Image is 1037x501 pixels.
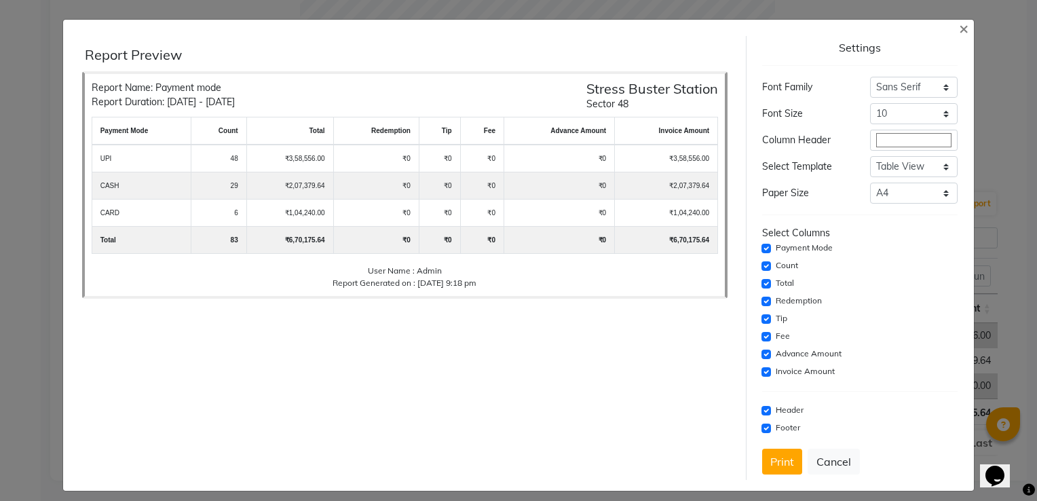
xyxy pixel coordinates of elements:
div: Sector 48 [586,97,718,111]
button: Cancel [808,449,860,475]
td: CARD [92,200,191,227]
td: ₹0 [333,200,419,227]
td: ₹0 [460,172,504,200]
td: ₹1,04,240.00 [246,200,333,227]
td: ₹0 [419,172,460,200]
td: ₹0 [333,227,419,254]
th: advance amount [504,117,615,145]
label: Advance Amount [776,348,842,360]
th: fee [460,117,504,145]
td: ₹2,07,379.64 [246,172,333,200]
th: payment mode [92,117,191,145]
button: Close [948,9,979,47]
td: ₹6,70,175.64 [246,227,333,254]
div: Settings [762,41,958,54]
td: ₹3,58,556.00 [246,145,333,172]
td: ₹0 [419,145,460,172]
div: Font Family [752,80,860,94]
h5: Stress Buster Station [586,81,718,97]
label: Redemption [776,295,822,307]
div: Report Generated on : [DATE] 9:18 pm [92,277,718,289]
td: ₹0 [504,145,615,172]
td: ₹0 [333,172,419,200]
td: ₹0 [504,200,615,227]
th: redemption [333,117,419,145]
td: ₹6,70,175.64 [615,227,718,254]
label: Invoice Amount [776,365,835,377]
td: ₹0 [333,145,419,172]
label: Fee [776,330,790,342]
th: total [246,117,333,145]
td: UPI [92,145,191,172]
td: ₹0 [460,200,504,227]
div: Font Size [752,107,860,121]
label: Tip [776,312,787,324]
div: Select Template [752,160,860,174]
label: Header [776,404,804,416]
label: Total [776,277,794,289]
iframe: chat widget [980,447,1023,487]
button: Print [762,449,802,475]
td: ₹0 [419,227,460,254]
td: ₹0 [504,227,615,254]
div: Column Header [752,133,860,147]
td: CASH [92,172,191,200]
td: ₹2,07,379.64 [615,172,718,200]
td: ₹3,58,556.00 [615,145,718,172]
td: ₹0 [460,227,504,254]
div: Report Duration: [DATE] - [DATE] [92,95,235,109]
th: invoice amount [615,117,718,145]
div: Report Name: Payment mode [92,81,235,95]
td: 83 [191,227,246,254]
td: 48 [191,145,246,172]
td: ₹0 [460,145,504,172]
td: Total [92,227,191,254]
td: ₹0 [419,200,460,227]
label: Payment Mode [776,242,833,254]
td: 6 [191,200,246,227]
td: ₹1,04,240.00 [615,200,718,227]
label: Count [776,259,798,272]
div: Paper Size [752,186,860,200]
td: ₹0 [504,172,615,200]
th: tip [419,117,460,145]
span: × [959,18,968,38]
div: Report Preview [85,47,736,63]
div: Select Columns [762,226,958,240]
td: 29 [191,172,246,200]
div: User Name : Admin [92,265,718,277]
label: Footer [776,422,800,434]
th: count [191,117,246,145]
